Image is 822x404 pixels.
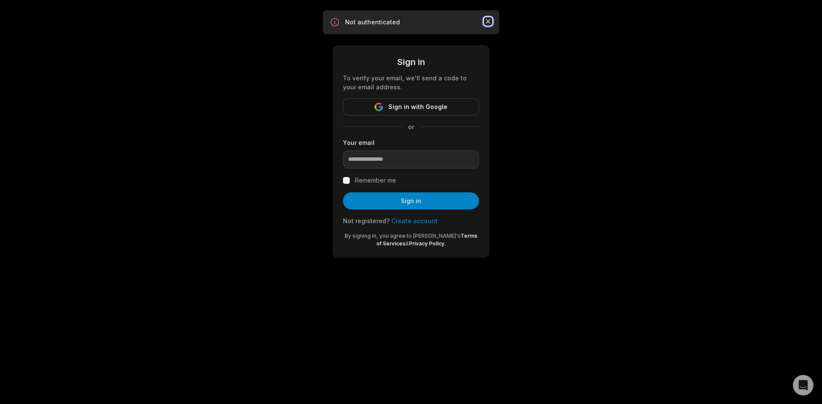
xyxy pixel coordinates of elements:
div: To verify your email, we'll send a code to your email address. [343,74,479,91]
div: Sign in [343,56,479,68]
p: Not authenticated [345,18,477,27]
a: Create account [391,217,438,224]
label: Remember me [355,175,396,186]
label: Your email [343,138,479,147]
button: Sign in with Google [343,98,479,115]
span: or [401,122,421,131]
span: & [405,240,409,247]
div: Open Intercom Messenger [793,375,813,395]
a: Terms of Services [376,233,477,247]
span: Not registered? [343,217,390,224]
a: Privacy Policy [409,240,444,247]
span: Sign in with Google [388,102,447,112]
button: Sign in [343,192,479,209]
span: . [444,240,446,247]
span: By signing in, you agree to [PERSON_NAME]'s [345,233,461,239]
